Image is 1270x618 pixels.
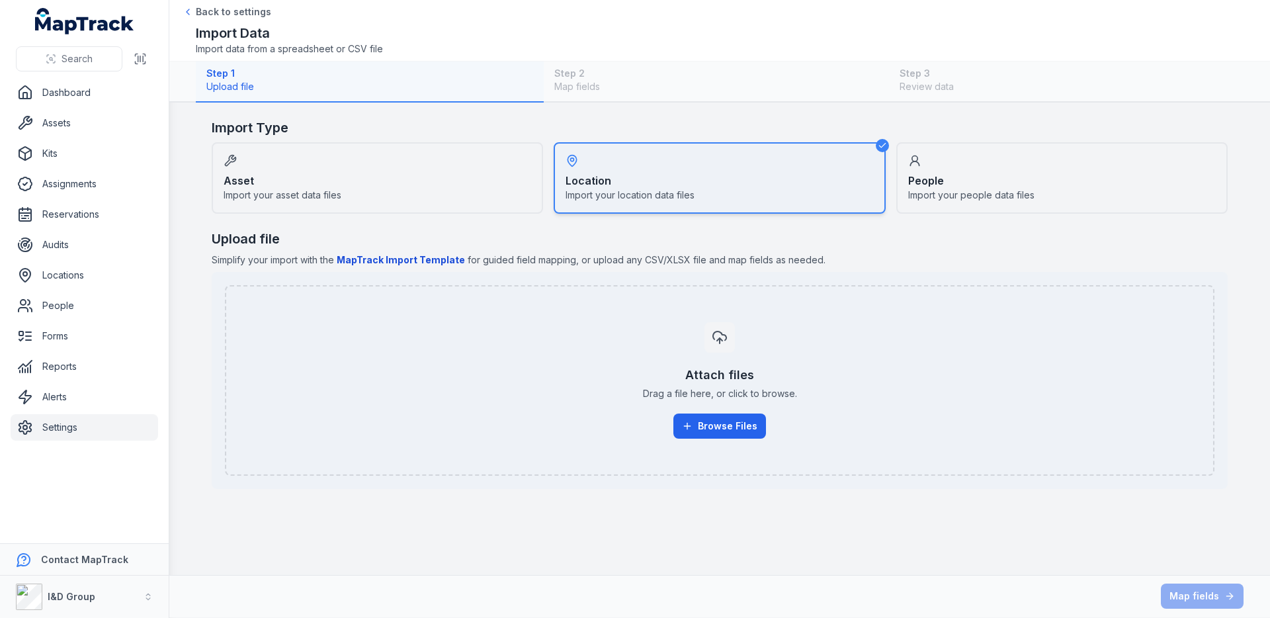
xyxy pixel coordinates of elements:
button: Step 1Upload file [196,62,544,103]
strong: Asset [224,173,254,189]
h2: Import Data [196,24,383,42]
span: Upload file [206,80,533,93]
span: Simplify your import with the for guided field mapping, or upload any CSV/XLSX file and map field... [212,253,1228,267]
span: Search [62,52,93,66]
a: Locations [11,262,158,288]
h2: Upload file [212,230,1228,248]
a: Reports [11,353,158,380]
strong: Location [566,173,611,189]
a: Assignments [11,171,158,197]
button: Browse Files [673,414,766,439]
span: Import data from a spreadsheet or CSV file [196,42,383,56]
a: People [11,292,158,319]
span: Back to settings [196,5,271,19]
strong: Contact MapTrack [41,554,128,565]
strong: I&D Group [48,591,95,602]
a: Assets [11,110,158,136]
h3: Attach files [685,366,754,384]
button: Search [16,46,122,71]
strong: Step 1 [206,67,533,80]
a: Audits [11,232,158,258]
span: Import your location data files [566,189,695,202]
h2: Import Type [212,118,1228,137]
a: MapTrack [35,8,134,34]
span: Drag a file here, or click to browse. [643,387,797,400]
a: Reservations [11,201,158,228]
a: Alerts [11,384,158,410]
a: Settings [11,414,158,441]
a: Dashboard [11,79,158,106]
strong: People [908,173,944,189]
a: Forms [11,323,158,349]
a: Kits [11,140,158,167]
span: Import your people data files [908,189,1035,202]
span: Import your asset data files [224,189,341,202]
b: MapTrack Import Template [337,254,465,265]
a: Back to settings [183,5,271,19]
